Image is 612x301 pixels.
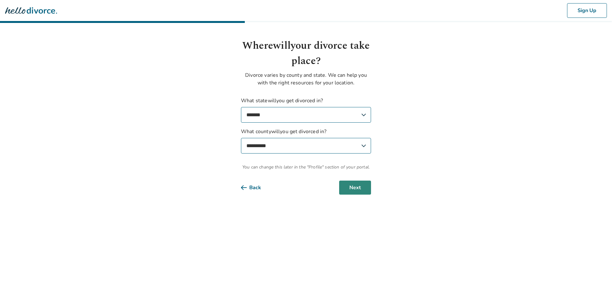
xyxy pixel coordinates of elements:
[580,270,612,301] iframe: Chat Widget
[241,164,371,170] span: You can change this later in the "Profile" section of your portal.
[339,181,371,195] button: Next
[241,181,271,195] button: Back
[241,107,371,123] select: What statewillyou get divorced in?
[241,128,371,154] label: What county will you get divorced in?
[241,97,371,123] label: What state will you get divorced in?
[241,71,371,87] p: Divorce varies by county and state. We can help you with the right resources for your location.
[241,138,371,154] select: What countywillyou get divorced in?
[567,3,607,18] button: Sign Up
[241,38,371,69] h1: Where will your divorce take place?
